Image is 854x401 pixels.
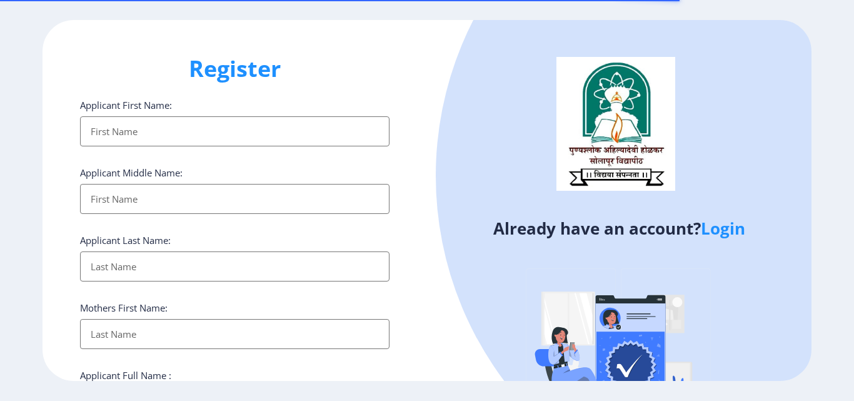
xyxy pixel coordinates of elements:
[80,302,168,314] label: Mothers First Name:
[80,234,171,246] label: Applicant Last Name:
[80,251,389,282] input: Last Name
[556,57,675,191] img: logo
[80,116,389,146] input: First Name
[80,369,171,394] label: Applicant Full Name : (As on marksheet)
[436,218,802,238] h4: Already have an account?
[80,99,172,111] label: Applicant First Name:
[80,166,183,179] label: Applicant Middle Name:
[701,217,745,240] a: Login
[80,184,389,214] input: First Name
[80,319,389,349] input: Last Name
[80,54,389,84] h1: Register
